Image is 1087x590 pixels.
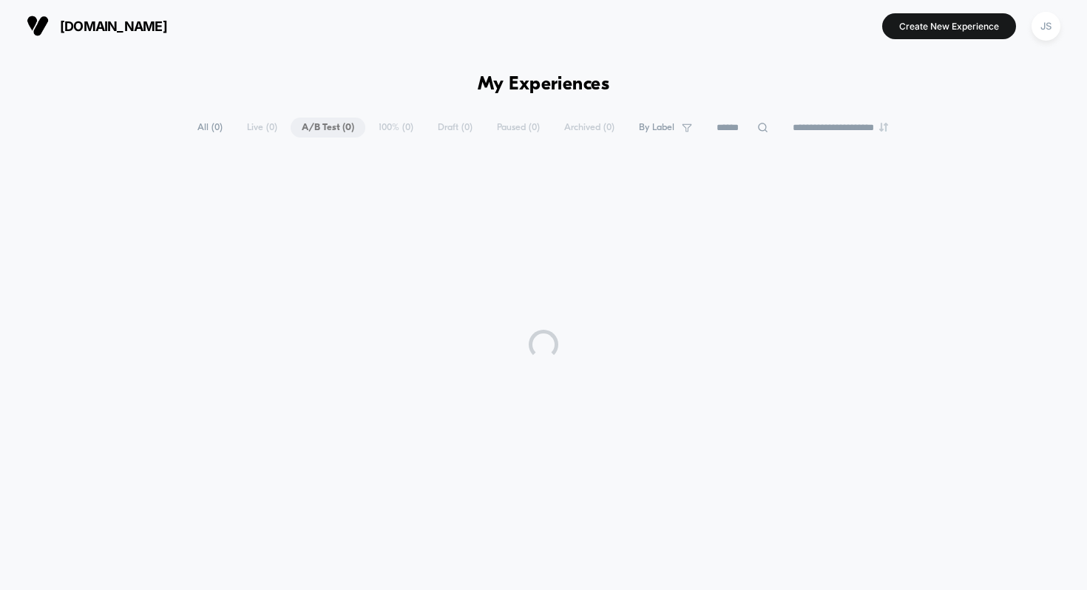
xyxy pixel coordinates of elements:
button: Create New Experience [882,13,1016,39]
img: end [879,123,888,132]
button: [DOMAIN_NAME] [22,14,172,38]
button: JS [1027,11,1065,41]
span: All ( 0 ) [186,118,234,138]
img: Visually logo [27,15,49,37]
span: [DOMAIN_NAME] [60,18,167,34]
h1: My Experiences [478,74,610,95]
div: JS [1032,12,1060,41]
span: By Label [639,122,674,133]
